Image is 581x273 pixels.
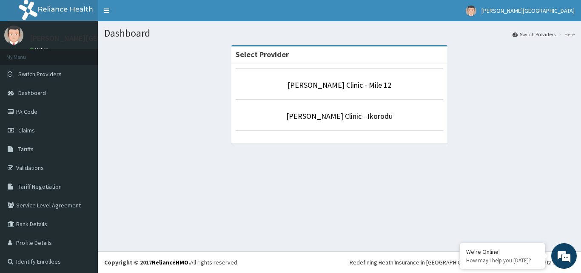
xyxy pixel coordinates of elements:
span: Claims [18,126,35,134]
span: Tariffs [18,145,34,153]
p: [PERSON_NAME][GEOGRAPHIC_DATA] [30,34,156,42]
li: Here [556,31,575,38]
a: RelianceHMO [152,259,188,266]
img: User Image [4,26,23,45]
footer: All rights reserved. [98,251,581,273]
span: Dashboard [18,89,46,97]
h1: Dashboard [104,28,575,39]
a: [PERSON_NAME] Clinic - Ikorodu [286,111,393,121]
a: Switch Providers [513,31,555,38]
div: We're Online! [466,248,538,256]
a: Online [30,46,50,52]
span: [PERSON_NAME][GEOGRAPHIC_DATA] [481,7,575,14]
span: Tariff Negotiation [18,183,62,190]
span: Switch Providers [18,70,62,78]
a: [PERSON_NAME] Clinic - Mile 12 [288,80,391,90]
strong: Select Provider [236,49,289,59]
div: Redefining Heath Insurance in [GEOGRAPHIC_DATA] using Telemedicine and Data Science! [350,258,575,267]
strong: Copyright © 2017 . [104,259,190,266]
p: How may I help you today? [466,257,538,264]
img: User Image [466,6,476,16]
